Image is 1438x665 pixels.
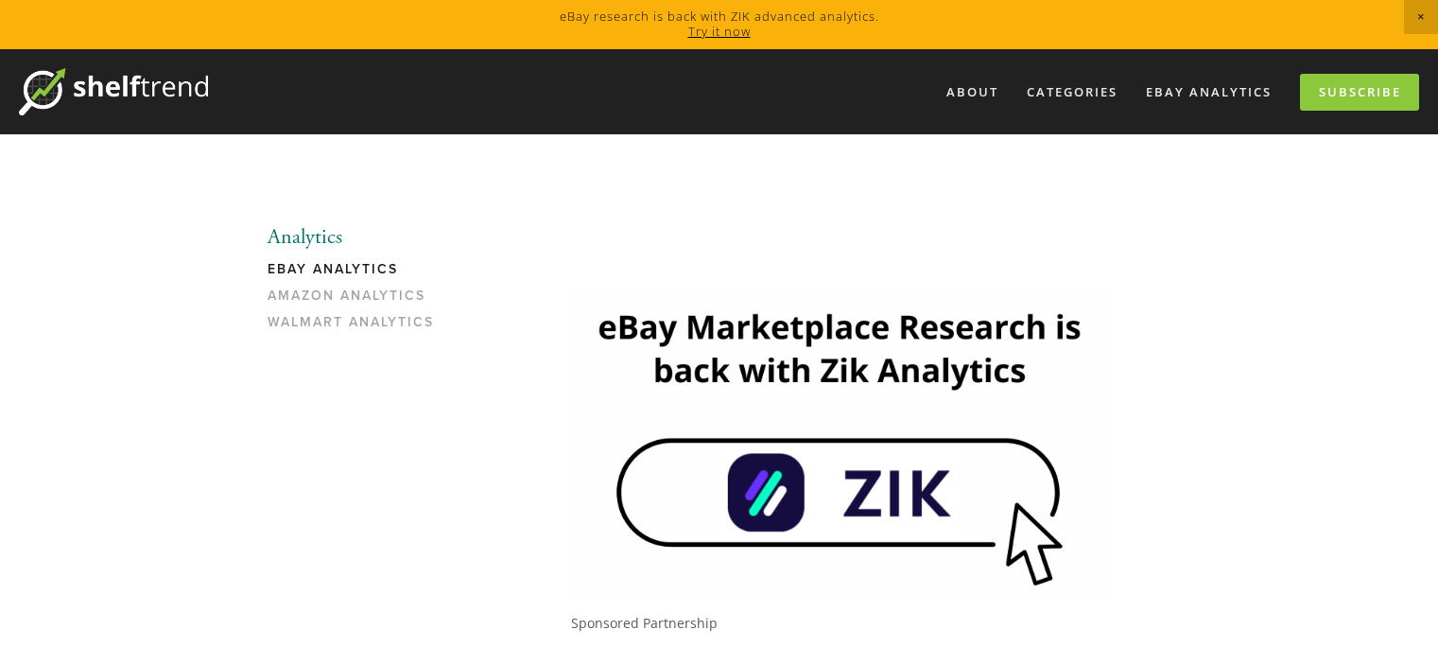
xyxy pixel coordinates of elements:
[268,288,448,314] a: Amazon Analytics
[19,68,208,115] img: ShelfTrend
[268,225,448,250] li: Analytics
[1014,77,1130,108] div: Categories
[268,261,448,288] a: eBay Analytics
[688,23,751,40] a: Try it now
[571,615,1113,632] p: Sponsored Partnership
[934,77,1011,108] a: About
[268,314,448,341] a: Walmart Analytics
[1300,74,1419,111] a: Subscribe
[1134,77,1284,108] a: eBay Analytics
[566,289,1113,597] img: Zik Analytics Sponsored Ad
